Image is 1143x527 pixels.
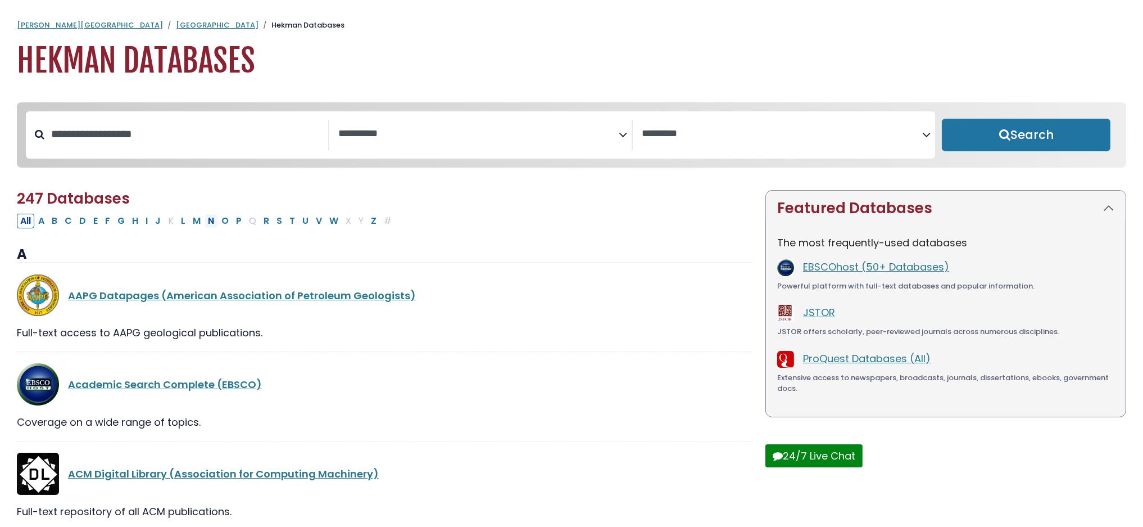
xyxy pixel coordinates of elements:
div: Full-text repository of all ACM publications. [17,504,752,519]
button: Filter Results Z [368,214,380,228]
nav: breadcrumb [17,20,1126,31]
a: JSTOR [803,305,835,319]
div: JSTOR offers scholarly, peer-reviewed journals across numerous disciplines. [777,326,1114,337]
button: Featured Databases [766,191,1126,226]
a: ProQuest Databases (All) [803,352,931,366]
button: 24/7 Live Chat [765,444,863,467]
button: Filter Results D [76,214,89,228]
span: 247 Databases [17,188,130,209]
button: Filter Results W [326,214,342,228]
a: AAPG Datapages (American Association of Petroleum Geologists) [68,289,416,303]
button: Filter Results F [102,214,114,228]
button: Filter Results B [48,214,61,228]
button: Filter Results I [142,214,151,228]
button: Filter Results P [233,214,245,228]
h1: Hekman Databases [17,42,1126,80]
li: Hekman Databases [258,20,344,31]
button: Filter Results J [152,214,164,228]
button: Filter Results C [61,214,75,228]
textarea: Search [338,128,619,140]
button: Filter Results H [129,214,142,228]
button: Submit for Search Results [942,119,1110,151]
button: Filter Results R [260,214,273,228]
button: Filter Results V [312,214,325,228]
nav: Search filters [17,102,1126,168]
div: Coverage on a wide range of topics. [17,415,752,430]
input: Search database by title or keyword [44,125,328,143]
a: Academic Search Complete (EBSCO) [68,377,262,391]
a: [GEOGRAPHIC_DATA] [176,20,258,30]
button: Filter Results N [205,214,217,228]
button: Filter Results O [218,214,232,228]
textarea: Search [642,128,922,140]
div: Extensive access to newspapers, broadcasts, journals, dissertations, ebooks, government docs. [777,372,1114,394]
button: Filter Results A [35,214,48,228]
div: Full-text access to AAPG geological publications. [17,325,752,340]
a: ACM Digital Library (Association for Computing Machinery) [68,467,379,481]
h3: A [17,246,752,263]
button: Filter Results U [299,214,312,228]
div: Powerful platform with full-text databases and popular information. [777,281,1114,292]
button: Filter Results G [114,214,128,228]
button: Filter Results M [189,214,204,228]
a: [PERSON_NAME][GEOGRAPHIC_DATA] [17,20,163,30]
p: The most frequently-used databases [777,235,1114,250]
button: Filter Results T [286,214,298,228]
button: All [17,214,34,228]
button: Filter Results L [178,214,189,228]
button: Filter Results S [273,214,285,228]
a: EBSCOhost (50+ Databases) [803,260,949,274]
div: Alpha-list to filter by first letter of database name [17,213,396,227]
button: Filter Results E [90,214,101,228]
